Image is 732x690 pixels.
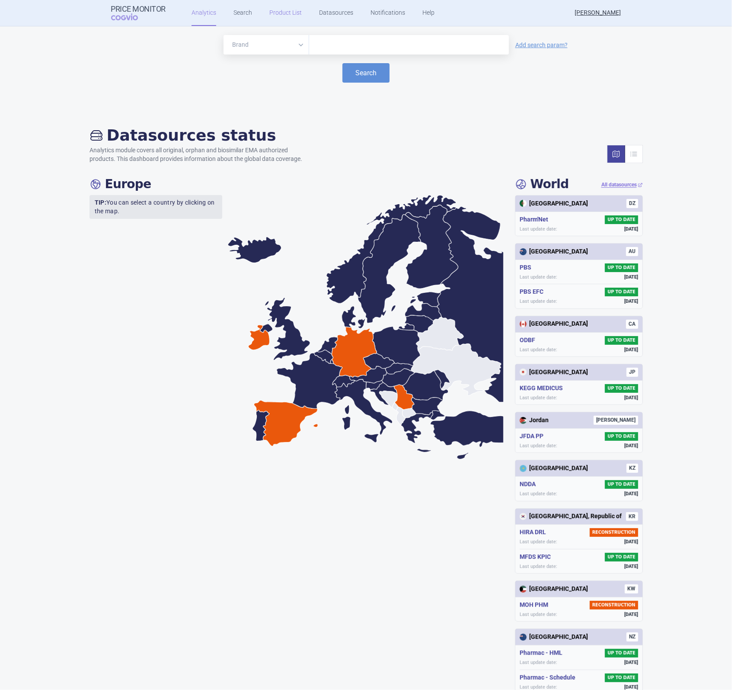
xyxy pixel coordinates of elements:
[520,384,566,393] h5: KEGG MEDICUS
[605,480,638,489] span: UP TO DATE
[520,432,547,441] h5: JFDA PP
[605,649,638,658] span: UP TO DATE
[520,611,557,618] span: Last update date:
[627,199,638,208] span: DZ
[520,659,557,666] span: Last update date:
[624,226,638,232] span: [DATE]
[624,563,638,570] span: [DATE]
[520,553,554,562] h5: MFDS KPIC
[624,491,638,497] span: [DATE]
[520,512,622,521] div: [GEOGRAPHIC_DATA], Republic of
[520,601,552,610] h5: MOH PHM
[520,586,527,593] img: Kuwait
[605,432,638,441] span: UP TO DATE
[626,320,638,329] span: CA
[624,611,638,618] span: [DATE]
[520,274,557,280] span: Last update date:
[520,226,557,232] span: Last update date:
[520,248,527,255] img: Australia
[520,539,557,545] span: Last update date:
[520,649,566,658] h5: Pharmac - HML
[520,633,588,642] div: [GEOGRAPHIC_DATA]
[520,320,588,328] div: [GEOGRAPHIC_DATA]
[520,674,579,682] h5: Pharmac - Schedule
[605,263,638,272] span: UP TO DATE
[90,195,223,219] p: You can select a country by clicking on the map.
[520,263,535,272] h5: PBS
[624,395,638,401] span: [DATE]
[520,464,588,473] div: [GEOGRAPHIC_DATA]
[520,369,527,375] img: Japan
[624,298,638,305] span: [DATE]
[90,146,311,163] p: Analytics module covers all original, orphan and biosimilar EMA authorized products. This dashboa...
[342,63,390,83] button: Search
[625,584,638,594] span: KW
[520,563,557,570] span: Last update date:
[520,491,557,497] span: Last update date:
[520,288,547,296] h5: PBS EFC
[601,181,643,189] a: All datasources
[520,215,552,224] h5: Pharm'Net
[594,416,638,425] span: [PERSON_NAME]
[515,177,569,192] h4: World
[95,199,106,206] strong: TIP:
[626,247,638,256] span: AU
[605,553,638,562] span: UP TO DATE
[520,347,557,353] span: Last update date:
[520,200,527,207] img: Algeria
[520,247,588,256] div: [GEOGRAPHIC_DATA]
[520,585,588,594] div: [GEOGRAPHIC_DATA]
[520,368,588,377] div: [GEOGRAPHIC_DATA]
[90,126,311,144] h2: Datasources status
[624,539,638,545] span: [DATE]
[590,601,638,610] span: RECONSTRUCTION
[624,274,638,280] span: [DATE]
[520,298,557,305] span: Last update date:
[111,13,150,20] span: COGVIO
[605,674,638,682] span: UP TO DATE
[605,215,638,224] span: UP TO DATE
[627,632,638,642] span: NZ
[520,480,539,489] h5: NDDA
[520,465,527,472] img: Kazakhstan
[520,321,527,327] img: Canada
[627,368,638,377] span: JP
[520,199,588,208] div: [GEOGRAPHIC_DATA]
[520,416,549,425] div: Jordan
[520,417,527,424] img: Jordan
[605,336,638,345] span: UP TO DATE
[605,288,638,296] span: UP TO DATE
[624,659,638,666] span: [DATE]
[515,42,568,48] a: Add search param?
[520,443,557,449] span: Last update date:
[624,443,638,449] span: [DATE]
[626,512,638,521] span: KR
[627,464,638,473] span: KZ
[520,634,527,641] img: New Zealand
[605,384,638,393] span: UP TO DATE
[590,528,638,537] span: RECONSTRUCTION
[90,177,151,192] h4: Europe
[520,528,550,537] h5: HIRA DRL
[520,513,527,520] img: Korea, Republic of
[111,5,166,13] strong: Price Monitor
[520,395,557,401] span: Last update date:
[520,336,539,345] h5: ODBF
[624,347,638,353] span: [DATE]
[111,5,166,21] a: Price MonitorCOGVIO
